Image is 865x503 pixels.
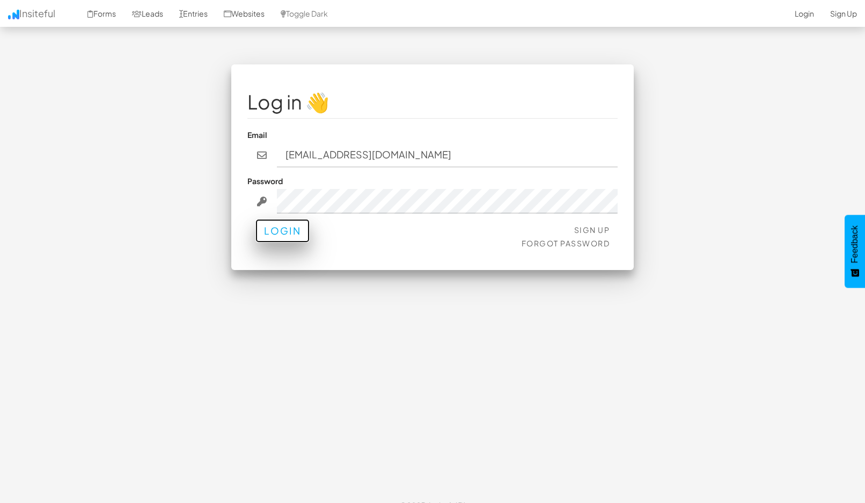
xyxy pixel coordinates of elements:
[8,10,19,19] img: icon.png
[247,129,267,140] label: Email
[845,215,865,288] button: Feedback - Show survey
[277,143,618,167] input: john@doe.com
[850,225,860,263] span: Feedback
[522,238,610,248] a: Forgot Password
[247,176,283,186] label: Password
[247,91,618,113] h1: Log in 👋
[574,225,610,235] a: Sign Up
[255,219,310,243] button: Login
